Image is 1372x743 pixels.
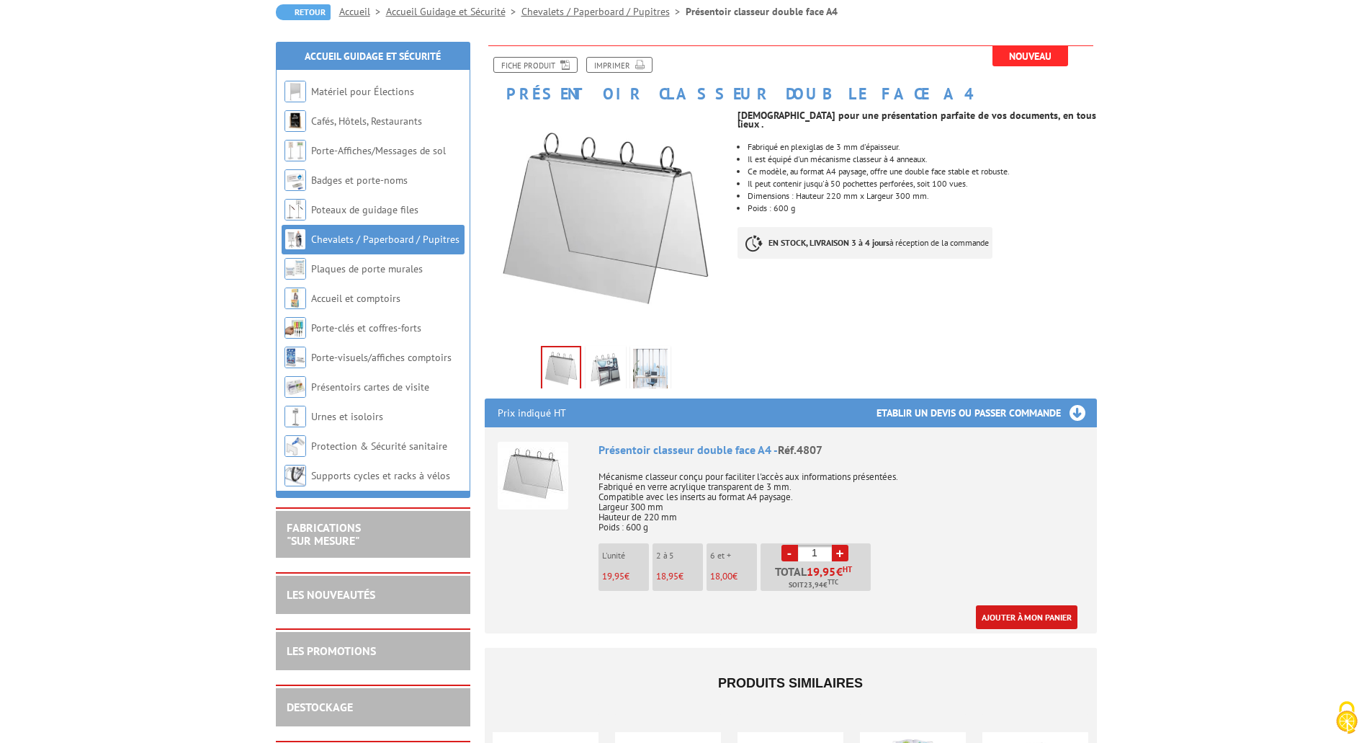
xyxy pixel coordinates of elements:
[768,237,889,248] strong: EN STOCK, LIVRAISON 3 à 4 jours
[305,50,441,63] a: Accueil Guidage et Sécurité
[542,347,580,392] img: presentoir_claseur_anneaux_a4_4807.jpg
[876,399,1097,427] h3: Etablir un devis ou passer commande
[386,5,521,18] a: Accueil Guidage et Sécurité
[287,644,376,658] a: LES PROMOTIONS
[311,469,450,482] a: Supports cycles et racks à vélos
[284,258,306,280] img: Plaques de porte murales
[311,144,446,157] a: Porte-Affiches/Messages de sol
[311,115,422,128] a: Cafés, Hôtels, Restaurants
[276,4,331,20] a: Retour
[748,167,1096,176] li: Ce modèle, au format A4 paysage, offre une double face stable et robuste.
[789,579,838,591] span: Soit €
[1329,700,1365,736] img: Cookies (fenêtre modale)
[311,233,459,246] a: Chevalets / Paperboard / Pupitres
[737,109,1096,130] strong: [DEMOGRAPHIC_DATA] pour une présentation parfaite de vos documents, en tous lieux .
[602,571,649,582] p: €
[836,566,843,577] span: €
[311,203,418,216] a: Poteaux de guidage files
[284,110,306,132] img: Cafés, Hôtels, Restaurants
[284,435,306,457] img: Protection & Sécurité sanitaire
[748,155,1096,164] li: Il est équipé d'un mécanisme classeur à 4 anneaux.
[710,570,732,582] span: 18,00
[311,292,400,305] a: Accueil et comptoirs
[710,571,757,582] p: €
[828,578,838,586] sup: TTC
[284,347,306,368] img: Porte-visuels/affiches comptoirs
[311,440,447,453] a: Protection & Sécurité sanitaire
[498,399,566,427] p: Prix indiqué HT
[284,288,306,309] img: Accueil et comptoirs
[843,564,852,574] sup: HT
[633,349,668,393] img: presentoir_claseur_anneaux_a4_mise_en_scene_4807.jpg
[284,228,306,250] img: Chevalets / Paperboard / Pupitres
[764,566,871,591] p: Total
[521,5,686,18] a: Chevalets / Paperboard / Pupitres
[686,4,838,19] li: Présentoir classeur double face A4
[284,376,306,398] img: Présentoirs cartes de visite
[485,110,727,341] img: presentoir_claseur_anneaux_a4_4807.jpg
[311,321,421,334] a: Porte-clés et coffres-forts
[311,262,423,275] a: Plaques de porte murales
[778,442,822,457] span: Réf.4807
[748,143,1096,151] li: Fabriqué en plexiglas de 3 mm d'épaisseur.
[311,381,429,393] a: Présentoirs cartes de visite
[656,571,703,582] p: €
[287,700,353,714] a: DESTOCKAGE
[588,349,623,393] img: presentoir_claseur_anneaux_a4_affiche_pochette_4807.jpg
[284,81,306,102] img: Matériel pour Élections
[284,465,306,486] img: Supports cycles et racks à vélos
[284,317,306,339] img: Porte-clés et coffres-forts
[493,57,578,73] a: Fiche produit
[311,174,408,187] a: Badges et porte-noms
[710,551,757,561] p: 6 et +
[598,462,1084,533] p: Mécanisme classeur conçu pour faciliter l'accès aux informations présentées. Fabriqué en verre ac...
[602,551,649,561] p: L'unité
[748,204,1096,213] li: Poids : 600 g
[804,579,823,591] span: 23,94
[781,545,798,561] a: -
[284,199,306,221] img: Poteaux de guidage files
[807,566,836,577] span: 19,95
[737,227,992,259] p: à réception de la commande
[656,551,703,561] p: 2 à 5
[339,5,386,18] a: Accueil
[311,85,414,98] a: Matériel pour Élections
[284,169,306,191] img: Badges et porte-noms
[656,570,678,582] span: 18,95
[287,587,375,602] a: LES NOUVEAUTÉS
[748,192,1096,200] li: Dimensions : Hauteur 220 mm x Largeur 300 mm.
[832,545,848,561] a: +
[718,676,863,690] span: Produits similaires
[586,57,653,73] a: Imprimer
[748,179,1096,188] li: Il peut contenir jusqu'à 50 pochettes perforées, soit 100 vues.
[598,442,1084,458] div: Présentoir classeur double face A4 -
[602,570,624,582] span: 19,95
[287,520,361,548] a: FABRICATIONS"Sur Mesure"
[311,351,452,364] a: Porte-visuels/affiches comptoirs
[976,605,1077,629] a: Ajouter à mon panier
[992,46,1068,66] span: Nouveau
[311,410,383,423] a: Urnes et isoloirs
[1322,694,1372,743] button: Cookies (fenêtre modale)
[284,140,306,161] img: Porte-Affiches/Messages de sol
[284,406,306,427] img: Urnes et isoloirs
[498,442,568,510] img: Présentoir classeur double face A4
